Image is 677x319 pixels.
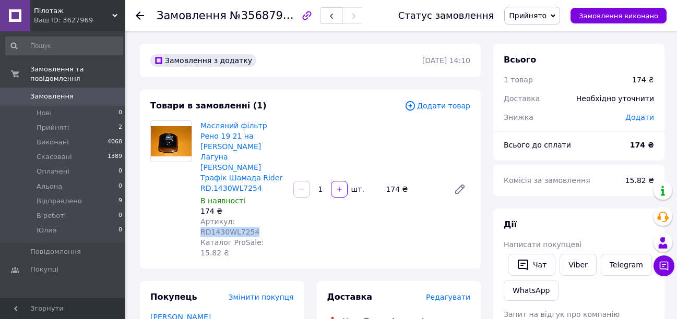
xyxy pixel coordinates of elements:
[504,176,590,185] span: Комісія за замовлення
[136,10,144,21] div: Повернутися назад
[200,121,282,192] a: Масляний фільтр Рено 19 21 на [PERSON_NAME] Лагуна [PERSON_NAME] Трафік Шамада Rider RD.1430WL7254
[118,211,122,220] span: 0
[508,254,555,276] button: Чат
[34,6,112,16] span: Пілотаж
[504,55,536,65] span: Всього
[349,184,365,194] div: шт.
[570,87,660,110] div: Необхідно уточнити
[327,292,373,302] span: Доставка
[37,108,52,118] span: Нові
[504,280,559,301] a: WhatsApp
[37,197,82,206] span: Відправлено
[405,100,470,112] span: Додати товар
[118,197,122,206] span: 9
[118,167,122,176] span: 0
[382,182,445,197] div: 174 ₴
[118,182,122,191] span: 0
[571,8,667,23] button: Замовлення виконано
[229,293,294,301] span: Змінити покупця
[150,54,256,67] div: Замовлення з додатку
[37,152,72,162] span: Скасовані
[30,65,125,83] span: Замовлення та повідомлення
[108,152,122,162] span: 1389
[34,16,125,25] div: Ваш ID: 3627969
[422,56,470,65] time: [DATE] 14:10
[398,10,494,21] div: Статус замовлення
[200,206,285,216] div: 174 ₴
[200,197,245,205] span: В наявності
[37,226,57,235] span: Юлия
[37,123,69,132] span: Прийняті
[504,141,571,149] span: Всього до сплати
[118,226,122,235] span: 0
[449,179,470,200] a: Редагувати
[504,310,620,318] span: Запит на відгук про компанію
[504,94,540,103] span: Доставка
[504,113,533,121] span: Знижка
[625,176,654,185] span: 15.82 ₴
[230,9,304,22] span: №356879918
[504,76,533,84] span: 1 товар
[632,75,654,85] div: 174 ₴
[625,113,654,121] span: Додати
[560,254,596,276] a: Viber
[200,217,259,236] span: Артикул: RD1430WL7254
[426,293,470,301] span: Редагувати
[630,141,654,149] b: 174 ₴
[118,123,122,132] span: 2
[37,138,69,147] span: Виконані
[37,167,69,176] span: Оплачені
[509,11,547,20] span: Прийнято
[150,101,267,111] span: Товари в замовленні (1)
[30,92,74,101] span: Замовлення
[151,126,192,157] img: Масляний фільтр Рено 19 21 на Кліо Логан Кенго Лагуна Майстер Меган Сценік Трафік Шамада Rider RD...
[601,254,652,276] a: Telegram
[30,265,58,274] span: Покупці
[654,255,674,276] button: Чат з покупцем
[5,36,123,55] input: Пошук
[504,240,581,249] span: Написати покупцеві
[157,9,227,22] span: Замовлення
[37,182,62,191] span: Альона
[118,108,122,118] span: 0
[579,12,658,20] span: Замовлення виконано
[37,211,66,220] span: В роботі
[150,292,197,302] span: Покупець
[30,247,81,256] span: Повідомлення
[108,138,122,147] span: 4068
[504,219,517,229] span: Дії
[200,238,264,257] span: Каталог ProSale: 15.82 ₴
